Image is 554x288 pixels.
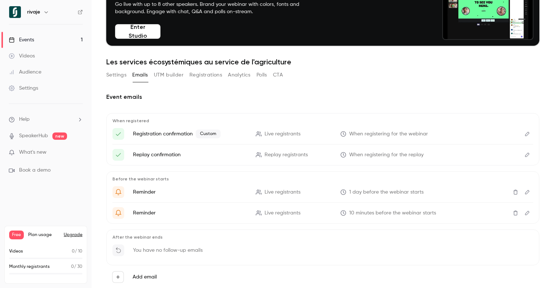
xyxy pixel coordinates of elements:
[265,209,300,217] span: Live registrants
[9,263,50,270] p: Monthly registrants
[19,116,30,123] span: Help
[9,6,21,18] img: rivaje
[112,234,533,240] p: After the webinar ends
[349,188,424,196] span: 1 day before the webinar starts
[265,151,308,159] span: Replay registrants
[349,209,436,217] span: 10 minutes before the webinar starts
[72,249,75,254] span: 0
[349,151,424,159] span: When registering for the replay
[52,132,67,140] span: new
[9,36,34,44] div: Events
[521,186,533,198] button: Edit
[9,248,23,255] p: Videos
[521,128,533,140] button: Edit
[112,118,533,124] p: When registered
[19,167,51,174] span: Book a demo
[189,69,222,81] button: Registrations
[64,232,82,238] button: Upgrade
[133,130,247,138] p: Registration confirmation
[196,130,221,138] span: Custom
[133,247,203,254] p: You have no follow-up emails
[154,69,184,81] button: UTM builder
[256,69,267,81] button: Polls
[112,149,533,161] li: Here's your access link to {{ event_name }}!
[9,85,38,92] div: Settings
[19,132,48,140] a: SpeakerHub
[9,52,35,60] div: Videos
[510,186,521,198] button: Delete
[106,93,539,101] h2: Event emails
[115,1,317,15] p: Go live with up to 8 other speakers. Brand your webinar with colors, fonts and background. Engage...
[106,69,126,81] button: Settings
[112,176,533,182] p: Before the webinar starts
[228,69,251,81] button: Analytics
[265,130,300,138] span: Live registrants
[133,188,247,196] p: Reminder
[9,116,83,123] li: help-dropdown-opener
[133,151,247,158] p: Replay confirmation
[9,68,41,76] div: Audience
[71,265,74,269] span: 0
[27,8,40,16] h6: rivaje
[112,186,533,198] li: Get Ready for '{{ event_name }}' tomorrow!
[112,128,533,140] li: 📅 Vous êtes inscrit(e) à l'événement de rivaje
[71,263,82,270] p: / 30
[19,149,47,156] span: What's new
[112,207,533,219] li: {{ event_name }} is about to go live
[133,273,157,281] label: Add email
[72,248,82,255] p: / 10
[115,24,160,39] button: Enter Studio
[132,69,148,81] button: Emails
[521,207,533,219] button: Edit
[9,231,24,239] span: Free
[133,209,247,217] p: Reminder
[510,207,521,219] button: Delete
[273,69,283,81] button: CTA
[521,149,533,161] button: Edit
[265,188,300,196] span: Live registrants
[106,57,539,66] h1: Les services écosystémiques au service de l'agriculture
[28,232,59,238] span: Plan usage
[349,130,428,138] span: When registering for the webinar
